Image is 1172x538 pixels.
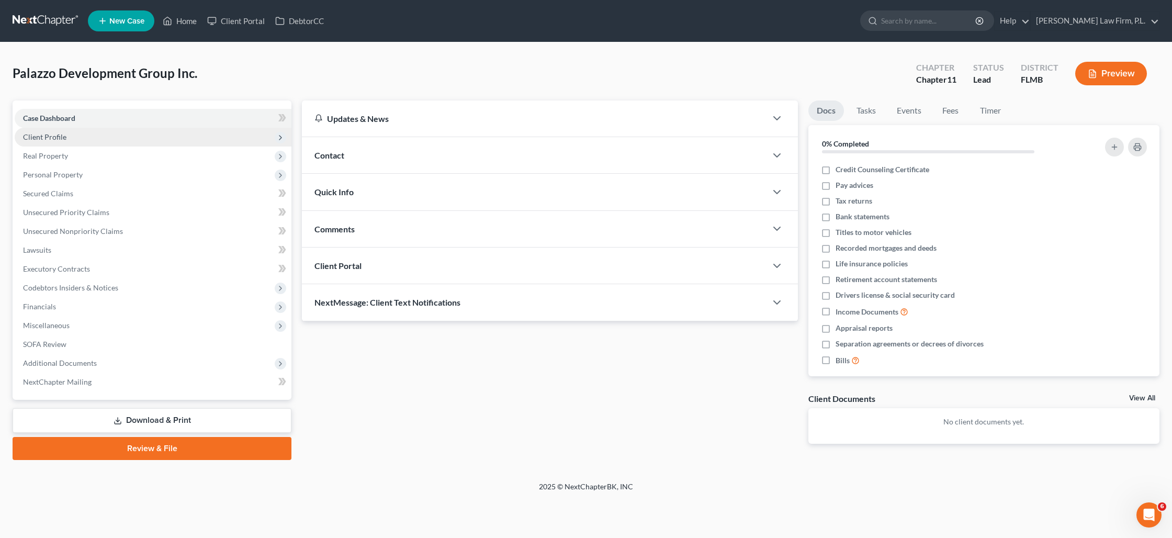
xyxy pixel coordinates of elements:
[15,335,291,354] a: SOFA Review
[836,339,984,349] span: Separation agreements or decrees of divorces
[995,12,1030,30] a: Help
[23,227,123,236] span: Unsecured Nonpriority Claims
[314,113,754,124] div: Updates & News
[947,74,956,84] span: 11
[881,11,977,30] input: Search by name...
[23,170,83,179] span: Personal Property
[916,62,956,74] div: Chapter
[836,259,908,269] span: Life insurance policies
[23,321,70,330] span: Miscellaneous
[836,196,872,206] span: Tax returns
[109,17,144,25] span: New Case
[15,203,291,222] a: Unsecured Priority Claims
[808,100,844,121] a: Docs
[23,114,75,122] span: Case Dashboard
[1136,502,1162,528] iframe: Intercom live chat
[836,355,850,366] span: Bills
[836,307,898,317] span: Income Documents
[836,290,955,300] span: Drivers license & social security card
[836,164,929,175] span: Credit Counseling Certificate
[314,261,362,271] span: Client Portal
[1031,12,1159,30] a: [PERSON_NAME] Law Firm, P.L.
[13,437,291,460] a: Review & File
[15,184,291,203] a: Secured Claims
[23,132,66,141] span: Client Profile
[23,264,90,273] span: Executory Contracts
[23,340,66,349] span: SOFA Review
[934,100,967,121] a: Fees
[1021,62,1058,74] div: District
[836,180,873,190] span: Pay advices
[288,481,884,500] div: 2025 © NextChapterBK, INC
[13,408,291,433] a: Download & Print
[23,302,56,311] span: Financials
[888,100,930,121] a: Events
[15,241,291,260] a: Lawsuits
[973,74,1004,86] div: Lead
[157,12,202,30] a: Home
[808,393,875,404] div: Client Documents
[270,12,329,30] a: DebtorCC
[848,100,884,121] a: Tasks
[23,358,97,367] span: Additional Documents
[314,297,460,307] span: NextMessage: Client Text Notifications
[836,323,893,333] span: Appraisal reports
[23,245,51,254] span: Lawsuits
[822,139,869,148] strong: 0% Completed
[973,62,1004,74] div: Status
[1129,395,1155,402] a: View All
[15,109,291,128] a: Case Dashboard
[836,227,911,238] span: Titles to motor vehicles
[836,243,937,253] span: Recorded mortgages and deeds
[972,100,1009,121] a: Timer
[1158,502,1166,511] span: 6
[23,208,109,217] span: Unsecured Priority Claims
[817,417,1151,427] p: No client documents yet.
[13,65,197,81] span: Palazzo Development Group Inc.
[15,260,291,278] a: Executory Contracts
[314,187,354,197] span: Quick Info
[916,74,956,86] div: Chapter
[23,283,118,292] span: Codebtors Insiders & Notices
[23,189,73,198] span: Secured Claims
[1021,74,1058,86] div: FLMB
[15,222,291,241] a: Unsecured Nonpriority Claims
[836,274,937,285] span: Retirement account statements
[15,373,291,391] a: NextChapter Mailing
[314,150,344,160] span: Contact
[23,151,68,160] span: Real Property
[202,12,270,30] a: Client Portal
[836,211,889,222] span: Bank statements
[314,224,355,234] span: Comments
[1075,62,1147,85] button: Preview
[23,377,92,386] span: NextChapter Mailing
